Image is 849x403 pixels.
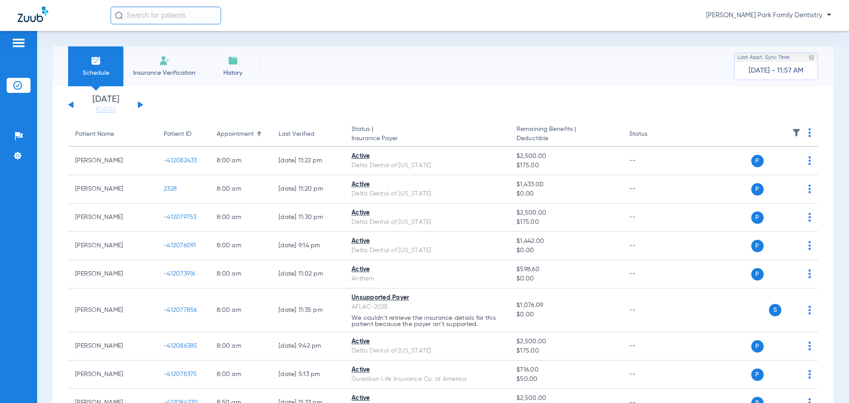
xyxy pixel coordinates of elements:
img: group-dot-blue.svg [808,184,811,193]
td: [PERSON_NAME] [68,332,157,361]
span: -412078375 [164,371,197,377]
div: Patient Name [75,130,114,139]
div: Appointment [217,130,264,139]
span: -412077856 [164,307,197,313]
span: P [751,155,764,167]
span: $2,500.00 [516,394,615,403]
span: P [751,240,764,252]
td: [DATE] 9:42 PM [272,332,344,361]
span: Insurance Verification [130,69,199,77]
span: $2,500.00 [516,208,615,218]
div: Patient ID [164,130,191,139]
td: 8:00 AM [210,232,272,260]
span: P [751,268,764,280]
span: $1,076.09 [516,301,615,310]
span: $2,500.00 [516,337,615,346]
span: P [751,368,764,381]
span: $175.00 [516,346,615,356]
div: Active [352,394,502,403]
span: $2,500.00 [516,152,615,161]
div: Delta Dental of [US_STATE] [352,246,502,255]
td: -- [622,361,682,389]
img: group-dot-blue.svg [808,128,811,137]
td: -- [622,260,682,288]
td: 8:00 AM [210,288,272,332]
td: 8:00 AM [210,203,272,232]
td: [PERSON_NAME] [68,232,157,260]
span: P [751,340,764,353]
div: Delta Dental of [US_STATE] [352,161,502,170]
td: [PERSON_NAME] [68,361,157,389]
span: History [212,69,254,77]
img: History [228,55,238,66]
img: Search Icon [115,12,123,19]
td: 8:00 AM [210,147,272,175]
span: $716.00 [516,365,615,375]
span: Schedule [75,69,117,77]
div: Last Verified [279,130,314,139]
img: hamburger-icon [11,38,26,48]
span: $1,433.00 [516,180,615,189]
td: [DATE] 5:13 PM [272,361,344,389]
img: group-dot-blue.svg [808,306,811,315]
span: Insurance Payer [352,134,502,143]
span: $175.00 [516,218,615,227]
td: [PERSON_NAME] [68,260,157,288]
li: [DATE] [79,95,132,115]
td: 8:00 AM [210,260,272,288]
td: [DATE] 11:22 PM [272,147,344,175]
span: -412073916 [164,271,195,277]
img: Manual Insurance Verification [159,55,170,66]
span: $0.00 [516,274,615,284]
a: [DATE] [79,106,132,115]
img: group-dot-blue.svg [808,269,811,278]
div: Delta Dental of [US_STATE] [352,218,502,227]
div: Active [352,237,502,246]
td: -- [622,332,682,361]
span: $0.00 [516,189,615,199]
div: Active [352,180,502,189]
div: Unsupported Payer [352,293,502,303]
img: group-dot-blue.svg [808,213,811,222]
div: Active [352,337,502,346]
td: 8:00 AM [210,361,272,389]
div: Last Verified [279,130,337,139]
div: Delta Dental of [US_STATE] [352,346,502,356]
td: -- [622,203,682,232]
span: [DATE] - 11:57 AM [749,66,803,75]
div: Patient ID [164,130,203,139]
th: Remaining Benefits | [509,122,622,147]
td: [DATE] 11:35 PM [272,288,344,332]
span: -412086385 [164,343,198,349]
input: Search for patients [111,7,221,24]
td: [PERSON_NAME] [68,203,157,232]
div: Delta Dental of [US_STATE] [352,189,502,199]
div: Active [352,152,502,161]
div: Appointment [217,130,254,139]
span: $50.00 [516,375,615,384]
td: [PERSON_NAME] [68,175,157,203]
td: [PERSON_NAME] [68,147,157,175]
img: group-dot-blue.svg [808,156,811,165]
td: 8:00 AM [210,332,272,361]
td: 8:00 AM [210,175,272,203]
span: -412079753 [164,214,197,220]
td: -- [622,288,682,332]
div: Patient Name [75,130,149,139]
td: [PERSON_NAME] [68,288,157,332]
span: P [751,211,764,224]
th: Status [622,122,682,147]
span: $0.00 [516,310,615,319]
span: P [751,183,764,196]
span: 2328 [164,186,177,192]
div: AFLAC-2025 [352,303,502,312]
div: Active [352,265,502,274]
img: Schedule [91,55,101,66]
span: Deductible [516,134,615,143]
span: -412082433 [164,157,197,164]
span: [PERSON_NAME] Park Family Dentistry [706,11,831,20]
div: Guardian Life Insurance Co. of America [352,375,502,384]
td: [DATE] 11:30 PM [272,203,344,232]
td: [DATE] 11:02 PM [272,260,344,288]
img: group-dot-blue.svg [808,342,811,350]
